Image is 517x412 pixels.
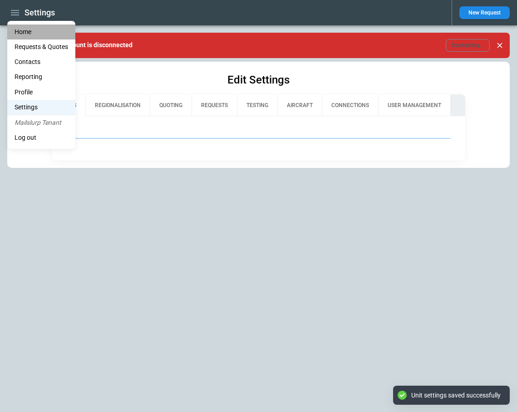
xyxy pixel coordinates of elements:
a: Requests & Quotes [7,39,75,54]
a: Contacts [7,54,75,69]
li: Mailslurp Tenant [7,115,75,130]
a: Settings [7,100,75,115]
a: Reporting [7,69,75,84]
li: Log out [7,130,75,145]
a: Profile [7,85,75,100]
a: Home [7,25,75,39]
div: Unit settings saved successfully [411,391,501,399]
